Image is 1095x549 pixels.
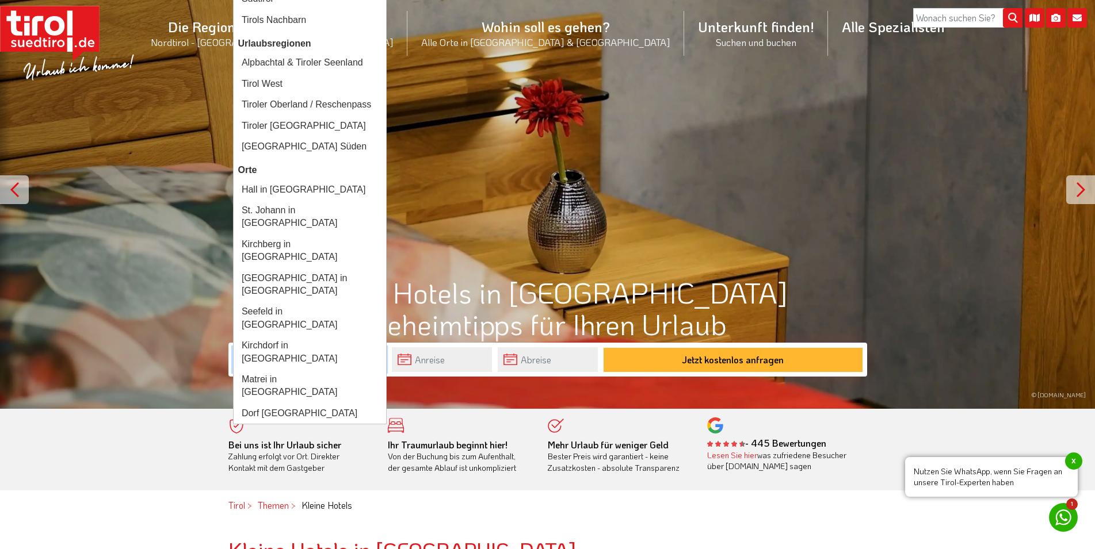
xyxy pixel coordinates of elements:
[1046,8,1066,28] i: Fotogalerie
[1065,452,1082,470] span: x
[234,369,386,403] li: Orte : Matrei in Osttirol
[228,277,867,340] h1: Kleine Hotels in [GEOGRAPHIC_DATA] Geheimtipps für Ihren Urlaub
[234,94,386,115] li: Urlaubsregionen : Tiroler Oberland / Reschenpass
[604,348,863,372] button: Jetzt kostenlos anfragen
[151,36,394,48] small: Nordtirol - [GEOGRAPHIC_DATA] - [GEOGRAPHIC_DATA]
[234,179,386,200] li: Orte : Hall in Tirol
[234,335,386,369] li: Orte : Kirchdorf in Tirol
[234,116,386,136] li: Urlaubsregionen : Tiroler Zugspitz Arena
[913,8,1022,28] input: Wonach suchen Sie?
[1067,8,1087,28] i: Kontakt
[234,35,386,52] li: Urlaubsregionen
[1066,498,1078,510] span: 1
[234,403,386,424] li: Orte : Dorf Tirol
[421,36,670,48] small: Alle Orte in [GEOGRAPHIC_DATA] & [GEOGRAPHIC_DATA]
[238,12,381,28] div: Tirols Nachbarn
[234,10,386,30] li: Region : Tirols Nachbarn
[238,97,381,113] div: Tiroler Oberland / Reschenpass
[1025,8,1044,28] i: Karte öffnen
[707,417,723,433] img: google
[137,5,407,61] a: Die Region [GEOGRAPHIC_DATA]Nordtirol - [GEOGRAPHIC_DATA] - [GEOGRAPHIC_DATA]
[548,439,669,451] b: Mehr Urlaub für weniger Geld
[238,304,381,333] div: Seefeld in [GEOGRAPHIC_DATA]
[388,439,531,474] div: Von der Buchung bis zum Aufenthalt, der gesamte Ablauf ist unkompliziert
[407,5,684,61] a: Wohin soll es gehen?Alle Orte in [GEOGRAPHIC_DATA] & [GEOGRAPHIC_DATA]
[548,439,690,474] div: Bester Preis wird garantiert - keine Zusatzkosten - absolute Transparenz
[388,439,508,451] b: Ihr Traumurlaub beginnt hier!
[498,347,598,372] input: Abreise
[234,268,386,302] li: Orte : Oberndorf in Tirol
[684,5,828,61] a: Unterkunft finden!Suchen und buchen
[238,202,381,232] div: St. Johann in [GEOGRAPHIC_DATA]
[234,234,386,268] li: Orte : Kirchberg in Tirol
[234,200,386,234] li: Orte : St. Johann in Tirol
[392,347,492,372] input: Anreise
[238,76,381,92] div: Tirol West
[707,437,826,449] b: - 445 Bewertungen
[238,236,381,266] div: Kirchberg in [GEOGRAPHIC_DATA]
[234,301,386,335] li: Orte : Seefeld in Tirol
[238,371,381,401] div: Matrei in [GEOGRAPHIC_DATA]
[698,36,814,48] small: Suchen und buchen
[707,450,850,472] div: was zufriedene Besucher über [DOMAIN_NAME] sagen
[238,55,381,71] div: Alpbachtal & Tiroler Seenland
[1049,503,1078,532] a: 1 Nutzen Sie WhatsApp, wenn Sie Fragen an unsere Tirol-Experten habenx
[238,118,381,134] div: Tiroler [GEOGRAPHIC_DATA]
[258,499,289,511] a: Themen
[302,499,352,511] em: Kleine Hotels
[228,439,371,474] div: Zahlung erfolgt vor Ort. Direkter Kontakt mit dem Gastgeber
[238,182,381,198] div: Hall in [GEOGRAPHIC_DATA]
[228,439,341,451] b: Bei uns ist Ihr Urlaub sicher
[238,139,381,155] div: [GEOGRAPHIC_DATA] Süden
[905,457,1078,497] span: Nutzen Sie WhatsApp, wenn Sie Fragen an unsere Tirol-Experten haben
[238,337,381,367] div: Kirchdorf in [GEOGRAPHIC_DATA]
[234,52,386,73] li: Urlaubsregionen : Alpbachtal & Tiroler Seenland
[707,450,757,460] a: Lesen Sie hier
[234,162,386,179] li: Orte
[238,270,381,300] div: [GEOGRAPHIC_DATA] in [GEOGRAPHIC_DATA]
[238,405,381,421] div: Dorf [GEOGRAPHIC_DATA]
[234,74,386,94] li: Urlaubsregionen : Tirol West
[228,499,245,511] a: Tirol
[828,5,959,48] a: Alle Spezialisten
[234,136,386,157] li: Urlaubsregionen : Südtirol Süden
